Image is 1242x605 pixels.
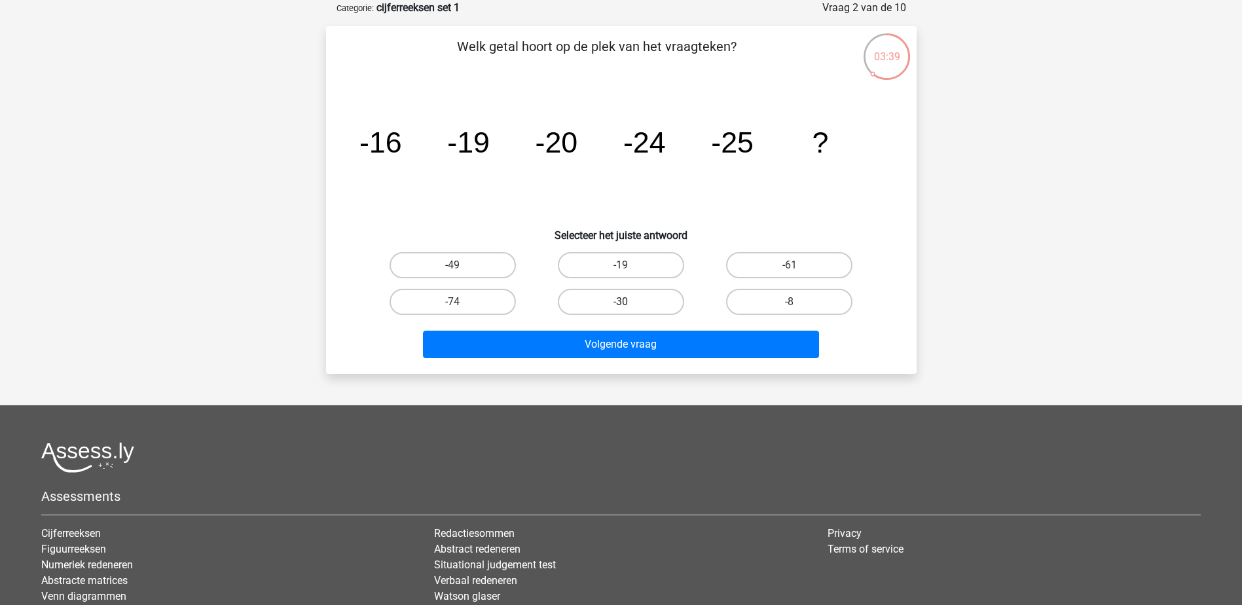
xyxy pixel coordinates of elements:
[347,219,896,242] h6: Selecteer het juiste antwoord
[434,559,556,571] a: Situational judgement test
[376,1,460,14] strong: cijferreeksen set 1
[812,126,828,158] tspan: ?
[726,289,852,315] label: -8
[41,590,126,602] a: Venn diagrammen
[423,331,819,358] button: Volgende vraag
[347,37,847,76] p: Welk getal hoort op de plek van het vraagteken?
[434,574,517,587] a: Verbaal redeneren
[337,3,374,13] small: Categorie:
[41,442,134,473] img: Assessly logo
[359,126,401,158] tspan: -16
[390,252,516,278] label: -49
[558,252,684,278] label: -19
[390,289,516,315] label: -74
[434,590,500,602] a: Watson glaser
[41,543,106,555] a: Figuurreeksen
[434,527,515,540] a: Redactiesommen
[828,543,904,555] a: Terms of service
[726,252,852,278] label: -61
[434,543,521,555] a: Abstract redeneren
[623,126,665,158] tspan: -24
[862,32,911,65] div: 03:39
[447,126,490,158] tspan: -19
[828,527,862,540] a: Privacy
[711,126,754,158] tspan: -25
[535,126,577,158] tspan: -20
[41,527,101,540] a: Cijferreeksen
[41,559,133,571] a: Numeriek redeneren
[41,574,128,587] a: Abstracte matrices
[558,289,684,315] label: -30
[41,488,1201,504] h5: Assessments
